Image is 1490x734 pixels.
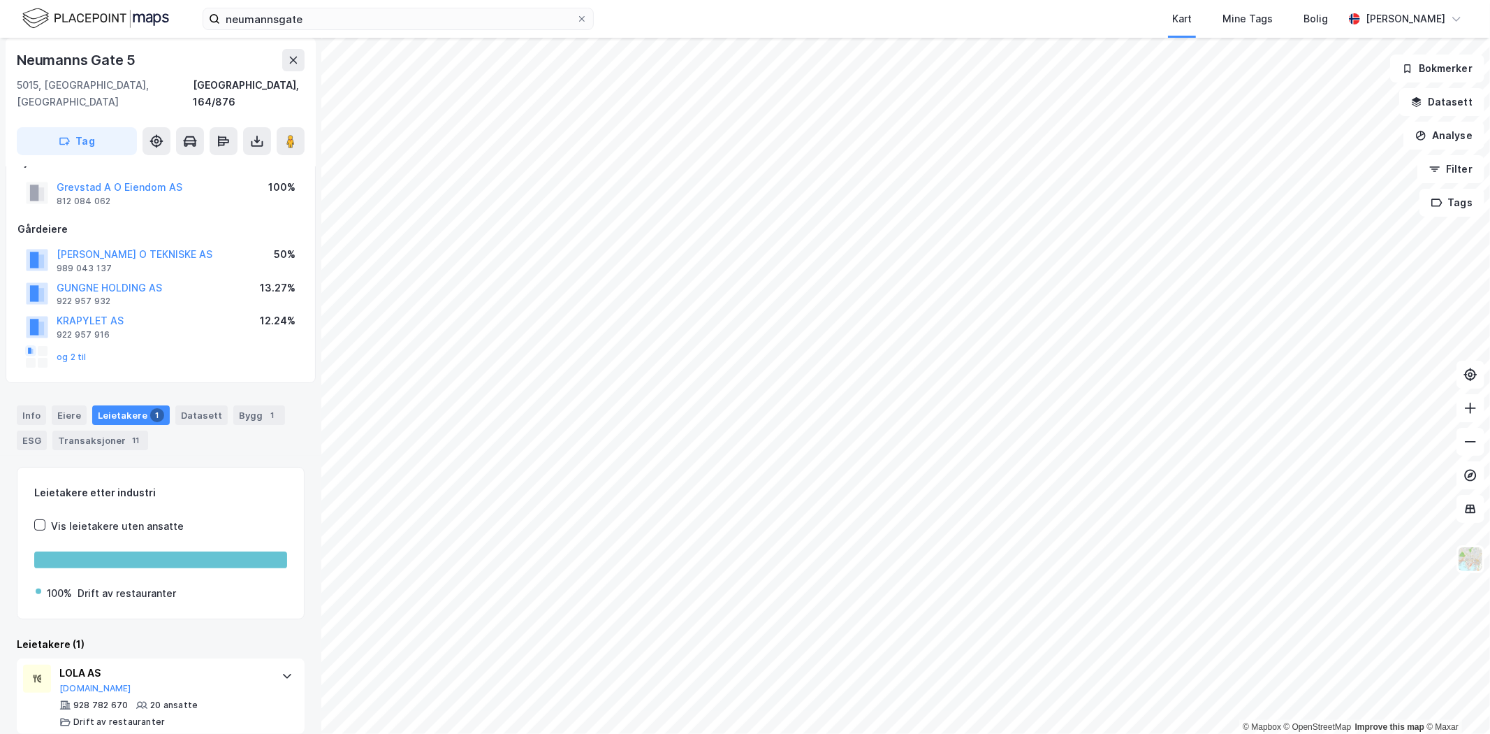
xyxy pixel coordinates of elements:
div: Leietakere [92,405,170,425]
div: 1 [150,408,164,422]
button: Datasett [1399,88,1484,116]
div: ESG [17,431,47,450]
div: Eiere [52,405,87,425]
div: Kontrollprogram for chat [1420,667,1490,734]
img: Z [1457,546,1484,573]
div: 922 957 916 [57,329,110,340]
input: Søk på adresse, matrikkel, gårdeiere, leietakere eller personer [220,8,576,29]
div: 50% [274,246,295,263]
div: 12.24% [260,312,295,329]
a: OpenStreetMap [1284,722,1352,732]
div: Datasett [175,405,228,425]
div: 812 084 062 [57,196,110,207]
div: Leietakere (1) [17,636,305,653]
div: 100% [47,585,72,602]
div: 20 ansatte [150,700,198,711]
div: Drift av restauranter [78,585,176,602]
div: [GEOGRAPHIC_DATA], 164/876 [193,77,305,110]
div: Neumanns Gate 5 [17,49,138,71]
div: Kart [1172,10,1192,27]
div: 1 [265,408,279,422]
div: 100% [268,179,295,196]
div: 13.27% [260,280,295,296]
button: [DOMAIN_NAME] [59,683,131,694]
button: Filter [1417,155,1484,183]
div: 5015, [GEOGRAPHIC_DATA], [GEOGRAPHIC_DATA] [17,77,193,110]
a: Mapbox [1243,722,1281,732]
div: LOLA AS [59,665,268,682]
div: Mine Tags [1222,10,1273,27]
div: Leietakere etter industri [34,484,287,501]
a: Improve this map [1355,722,1424,732]
div: 11 [129,433,143,447]
button: Bokmerker [1390,55,1484,82]
div: Gårdeiere [17,221,304,238]
div: 928 782 670 [73,700,128,711]
div: 922 957 932 [57,296,110,307]
div: Bolig [1303,10,1328,27]
iframe: Chat Widget [1420,667,1490,734]
div: Drift av restauranter [73,717,165,728]
div: Info [17,405,46,425]
button: Analyse [1403,122,1484,150]
button: Tag [17,127,137,155]
div: Vis leietakere uten ansatte [51,518,184,535]
button: Tags [1419,189,1484,217]
div: Bygg [233,405,285,425]
img: logo.f888ab2527a4732fd821a326f86c7f29.svg [22,6,169,31]
div: Transaksjoner [52,431,148,450]
div: [PERSON_NAME] [1366,10,1445,27]
div: 989 043 137 [57,263,112,274]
